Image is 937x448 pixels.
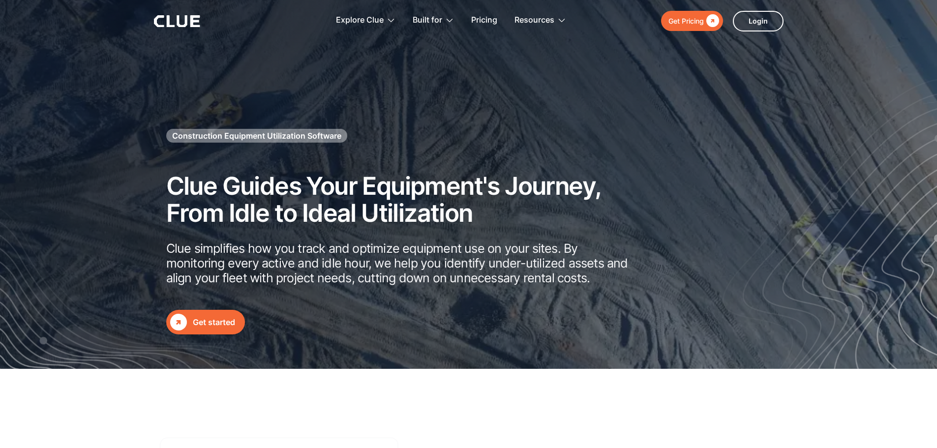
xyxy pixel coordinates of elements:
[166,310,245,334] a: Get started
[720,77,937,369] img: Construction fleet management software
[733,11,784,31] a: Login
[514,5,554,36] div: Resources
[336,5,384,36] div: Explore Clue
[413,5,454,36] div: Built for
[413,5,442,36] div: Built for
[336,5,395,36] div: Explore Clue
[661,11,723,31] a: Get Pricing
[170,314,187,330] div: 
[172,130,341,141] h1: Construction Equipment Utilization Software
[166,173,634,227] h2: Clue Guides Your Equipment's Journey, From Idle to Ideal Utilization
[166,241,634,285] p: Clue simplifies how you track and optimize equipment use on your sites. By monitoring every activ...
[704,15,719,27] div: 
[668,15,704,27] div: Get Pricing
[471,5,497,36] a: Pricing
[514,5,566,36] div: Resources
[193,316,235,329] div: Get started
